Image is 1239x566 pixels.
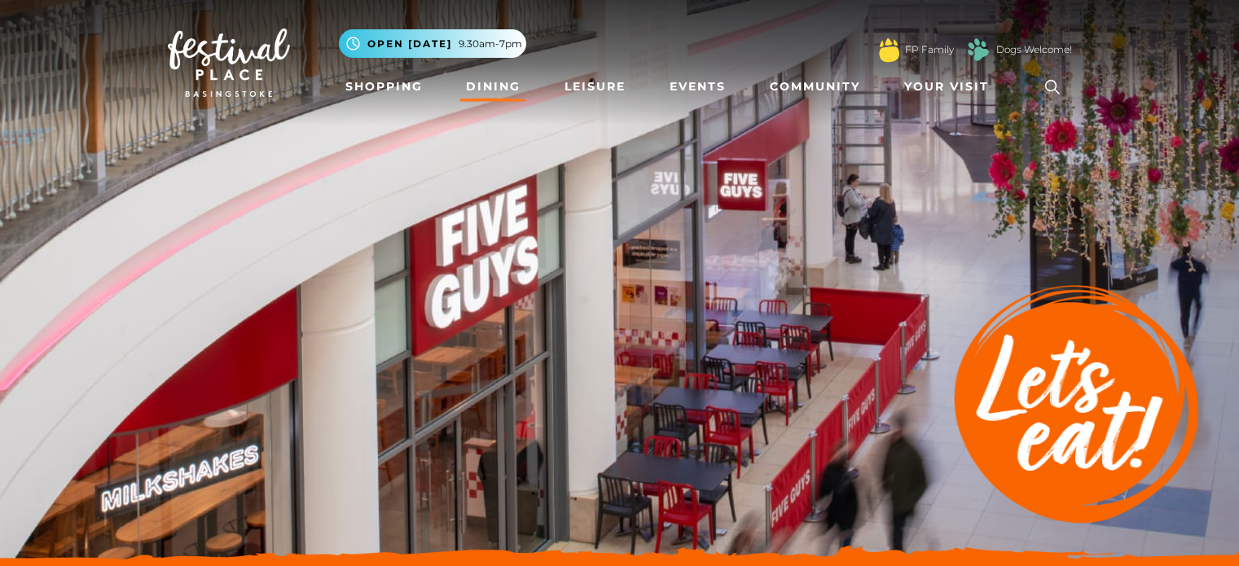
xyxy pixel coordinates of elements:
[168,29,290,97] img: Festival Place Logo
[663,72,732,102] a: Events
[763,72,867,102] a: Community
[996,42,1072,57] a: Dogs Welcome!
[459,72,527,102] a: Dining
[459,37,522,51] span: 9.30am-7pm
[898,72,1004,102] a: Your Visit
[339,72,429,102] a: Shopping
[339,29,526,58] button: Open [DATE] 9.30am-7pm
[558,72,632,102] a: Leisure
[904,78,989,95] span: Your Visit
[367,37,452,51] span: Open [DATE]
[905,42,954,57] a: FP Family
